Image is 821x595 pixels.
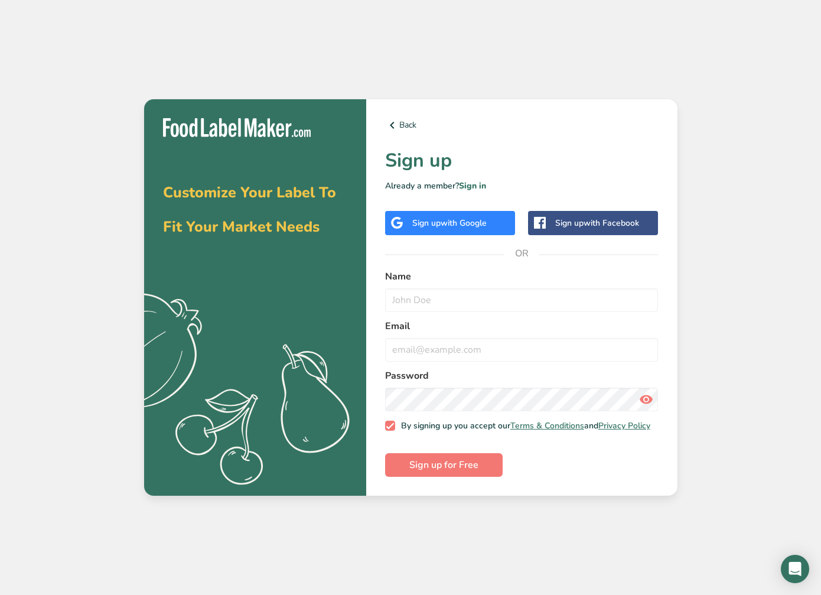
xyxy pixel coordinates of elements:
[163,118,311,138] img: Food Label Maker
[395,421,650,431] span: By signing up you accept our and
[584,217,639,229] span: with Facebook
[385,338,659,362] input: email@example.com
[781,555,809,583] div: Open Intercom Messenger
[504,236,539,271] span: OR
[441,217,487,229] span: with Google
[412,217,487,229] div: Sign up
[163,183,336,237] span: Customize Your Label To Fit Your Market Needs
[385,147,659,175] h1: Sign up
[385,269,659,284] label: Name
[385,118,659,132] a: Back
[459,180,486,191] a: Sign in
[385,180,659,192] p: Already a member?
[385,453,503,477] button: Sign up for Free
[385,288,659,312] input: John Doe
[598,420,650,431] a: Privacy Policy
[409,458,478,472] span: Sign up for Free
[385,369,659,383] label: Password
[555,217,639,229] div: Sign up
[385,319,659,333] label: Email
[510,420,584,431] a: Terms & Conditions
